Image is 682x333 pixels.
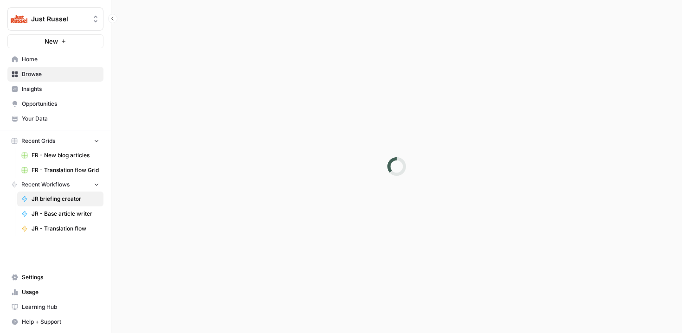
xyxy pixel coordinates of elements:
[32,166,99,174] span: FR - Translation flow Grid
[7,7,103,31] button: Workspace: Just Russel
[22,318,99,326] span: Help + Support
[7,285,103,300] a: Usage
[17,148,103,163] a: FR - New blog articles
[7,96,103,111] a: Opportunities
[32,195,99,203] span: JR briefing creator
[17,221,103,236] a: JR - Translation flow
[22,55,99,64] span: Home
[7,270,103,285] a: Settings
[22,273,99,282] span: Settings
[11,11,27,27] img: Just Russel Logo
[7,300,103,314] a: Learning Hub
[31,14,87,24] span: Just Russel
[32,210,99,218] span: JR - Base article writer
[22,85,99,93] span: Insights
[21,137,55,145] span: Recent Grids
[7,178,103,192] button: Recent Workflows
[7,111,103,126] a: Your Data
[7,34,103,48] button: New
[21,180,70,189] span: Recent Workflows
[32,151,99,160] span: FR - New blog articles
[17,192,103,206] a: JR briefing creator
[45,37,58,46] span: New
[7,314,103,329] button: Help + Support
[7,52,103,67] a: Home
[22,70,99,78] span: Browse
[7,134,103,148] button: Recent Grids
[22,115,99,123] span: Your Data
[22,100,99,108] span: Opportunities
[7,82,103,96] a: Insights
[32,224,99,233] span: JR - Translation flow
[17,206,103,221] a: JR - Base article writer
[17,163,103,178] a: FR - Translation flow Grid
[7,67,103,82] a: Browse
[22,288,99,296] span: Usage
[22,303,99,311] span: Learning Hub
